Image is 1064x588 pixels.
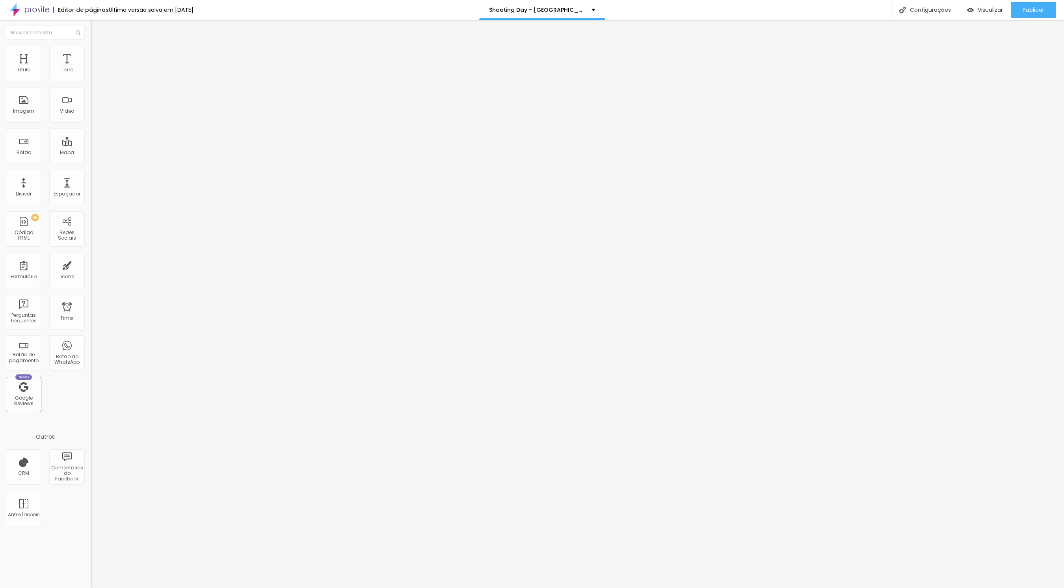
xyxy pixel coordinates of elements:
[489,7,586,13] p: Shooting Day - [GEOGRAPHIC_DATA]
[13,108,34,114] div: Imagem
[60,108,74,114] div: Vídeo
[8,313,39,324] div: Perguntas frequentes
[60,274,74,279] div: Ícone
[51,354,82,365] div: Botão do WhatsApp
[54,191,80,197] div: Espaçador
[53,7,109,13] div: Editor de páginas
[11,274,37,279] div: Formulário
[8,230,39,241] div: Código HTML
[17,150,31,155] div: Botão
[959,2,1011,18] button: Visualizar
[51,230,82,241] div: Redes Sociais
[61,67,73,73] div: Texto
[76,30,80,35] img: Icone
[899,7,906,13] img: Icone
[8,352,39,363] div: Botão de pagamento
[91,20,1064,588] iframe: Editor
[8,512,39,517] div: Antes/Depois
[60,150,74,155] div: Mapa
[60,315,74,321] div: Timer
[8,395,39,407] div: Google Reviews
[109,7,193,13] div: Última versão salva em [DATE]
[51,465,82,482] div: Comentários do Facebook
[978,7,1003,13] span: Visualizar
[16,191,32,197] div: Divisor
[1011,2,1056,18] button: Publicar
[1023,7,1044,13] span: Publicar
[15,374,32,380] div: Novo
[967,7,974,13] img: view-1.svg
[18,471,29,476] div: CRM
[6,26,85,40] input: Buscar elemento
[17,67,30,73] div: Título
